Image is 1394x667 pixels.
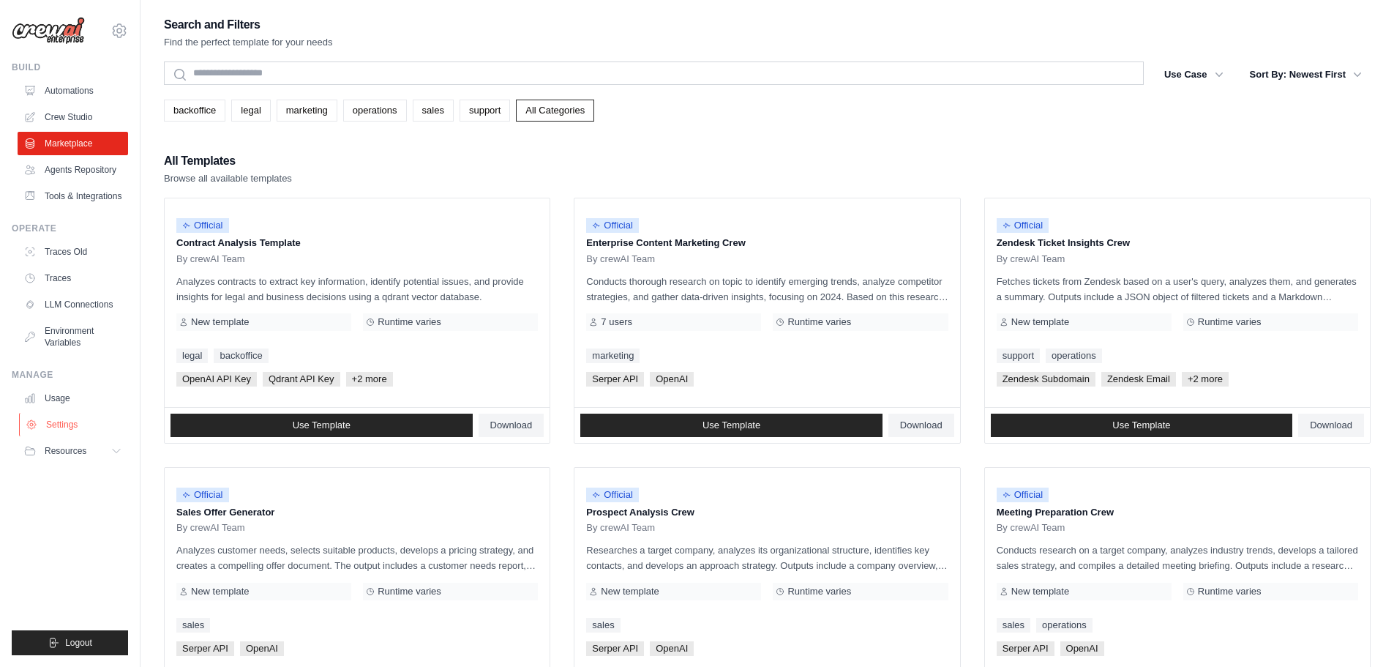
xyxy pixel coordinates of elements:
[12,630,128,655] button: Logout
[176,253,245,265] span: By crewAI Team
[586,274,948,305] p: Conducts thorough research on topic to identify emerging trends, analyze competitor strategies, a...
[18,158,128,182] a: Agents Repository
[176,218,229,233] span: Official
[18,105,128,129] a: Crew Studio
[586,505,948,520] p: Prospect Analysis Crew
[479,414,544,437] a: Download
[650,372,694,387] span: OpenAI
[1241,62,1371,88] button: Sort By: Newest First
[997,253,1065,265] span: By crewAI Team
[997,488,1049,502] span: Official
[214,349,268,363] a: backoffice
[1046,349,1102,363] a: operations
[490,420,533,431] span: Download
[176,641,234,656] span: Serper API
[378,316,441,328] span: Runtime varies
[18,79,128,103] a: Automations
[900,420,943,431] span: Download
[170,414,473,437] a: Use Template
[997,372,1095,387] span: Zendesk Subdomain
[997,236,1358,250] p: Zendesk Ticket Insights Crew
[18,267,128,290] a: Traces
[650,641,694,656] span: OpenAI
[176,522,245,534] span: By crewAI Team
[586,522,655,534] span: By crewAI Team
[586,488,639,502] span: Official
[164,35,333,50] p: Find the perfect template for your needs
[277,100,337,122] a: marketing
[18,132,128,155] a: Marketplace
[12,17,85,45] img: Logo
[12,369,128,381] div: Manage
[787,586,851,597] span: Runtime varies
[997,218,1049,233] span: Official
[586,372,644,387] span: Serper API
[1060,641,1104,656] span: OpenAI
[12,62,128,73] div: Build
[18,387,128,410] a: Usage
[1155,62,1232,88] button: Use Case
[176,274,538,305] p: Analyzes contracts to extract key information, identify potential issues, and provide insights fo...
[191,316,249,328] span: New template
[601,316,632,328] span: 7 users
[1011,586,1069,597] span: New template
[164,171,292,186] p: Browse all available templates
[176,372,257,387] span: OpenAI API Key
[240,641,284,656] span: OpenAI
[460,100,510,122] a: support
[997,505,1358,520] p: Meeting Preparation Crew
[1101,372,1176,387] span: Zendesk Email
[888,414,954,437] a: Download
[1298,414,1364,437] a: Download
[586,618,620,633] a: sales
[991,414,1293,437] a: Use Template
[787,316,851,328] span: Runtime varies
[1182,372,1229,387] span: +2 more
[997,349,1040,363] a: support
[1112,420,1170,431] span: Use Template
[176,349,208,363] a: legal
[18,439,128,463] button: Resources
[378,586,441,597] span: Runtime varies
[346,372,393,387] span: +2 more
[19,413,130,436] a: Settings
[586,218,639,233] span: Official
[18,319,128,354] a: Environment Variables
[293,420,351,431] span: Use Template
[997,543,1358,573] p: Conducts research on a target company, analyzes industry trends, develops a tailored sales strate...
[176,543,538,573] p: Analyzes customer needs, selects suitable products, develops a pricing strategy, and creates a co...
[997,522,1065,534] span: By crewAI Team
[18,185,128,208] a: Tools & Integrations
[176,505,538,520] p: Sales Offer Generator
[176,618,210,633] a: sales
[263,372,340,387] span: Qdrant API Key
[586,543,948,573] p: Researches a target company, analyzes its organizational structure, identifies key contacts, and ...
[1198,586,1262,597] span: Runtime varies
[997,618,1030,633] a: sales
[176,488,229,502] span: Official
[1011,316,1069,328] span: New template
[45,445,86,457] span: Resources
[586,641,644,656] span: Serper API
[586,236,948,250] p: Enterprise Content Marketing Crew
[516,100,594,122] a: All Categories
[191,586,249,597] span: New template
[580,414,883,437] a: Use Template
[1198,316,1262,328] span: Runtime varies
[231,100,270,122] a: legal
[164,15,333,35] h2: Search and Filters
[176,236,538,250] p: Contract Analysis Template
[586,349,640,363] a: marketing
[343,100,407,122] a: operations
[997,641,1054,656] span: Serper API
[1310,420,1352,431] span: Download
[601,586,659,597] span: New template
[1036,618,1093,633] a: operations
[164,100,225,122] a: backoffice
[12,223,128,234] div: Operate
[586,253,655,265] span: By crewAI Team
[413,100,454,122] a: sales
[997,274,1358,305] p: Fetches tickets from Zendesk based on a user's query, analyzes them, and generates a summary. Out...
[65,637,92,649] span: Logout
[18,240,128,264] a: Traces Old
